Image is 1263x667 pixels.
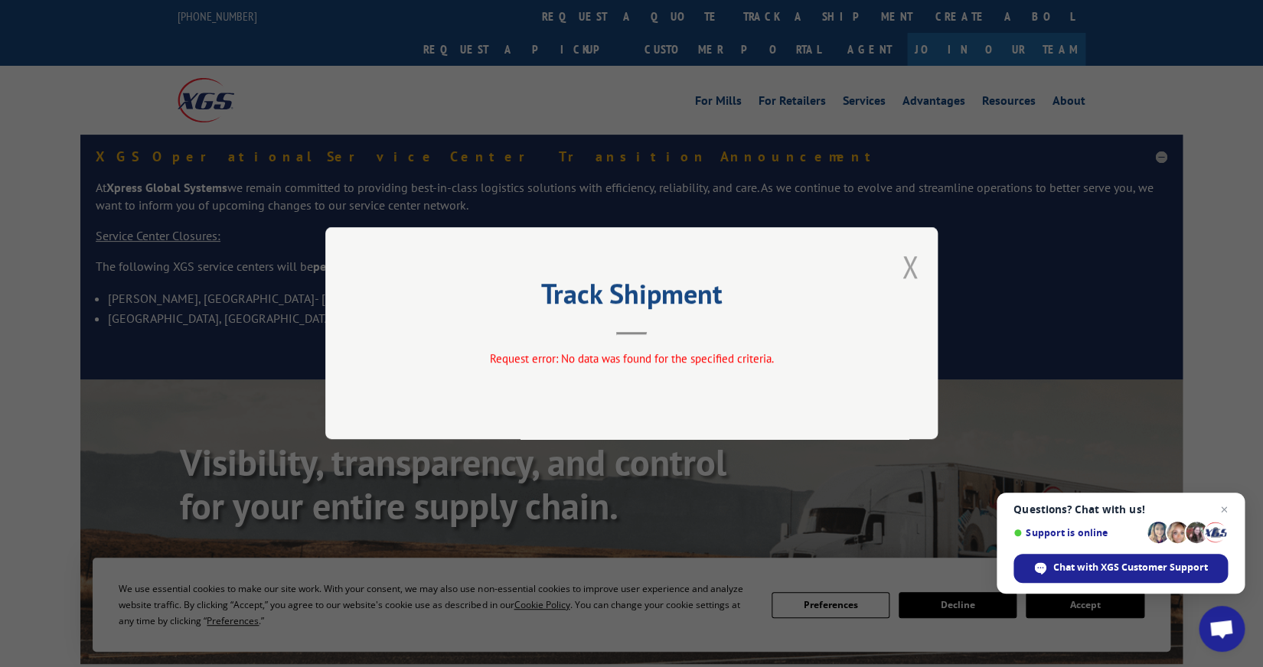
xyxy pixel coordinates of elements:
[1013,554,1228,583] span: Chat with XGS Customer Support
[1199,606,1245,652] a: Open chat
[490,352,774,366] span: Request error: No data was found for the specified criteria.
[1013,503,1228,516] span: Questions? Chat with us!
[402,283,861,312] h2: Track Shipment
[1013,527,1142,538] span: Support is online
[1053,561,1208,574] span: Chat with XGS Customer Support
[902,246,919,287] button: Close modal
